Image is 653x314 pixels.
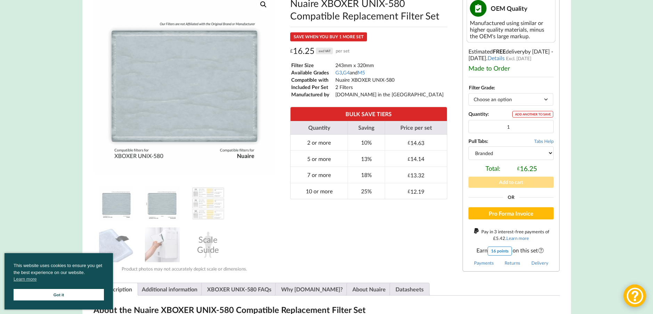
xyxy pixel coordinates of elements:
[488,55,505,61] a: Details
[506,235,529,241] a: Learn more
[145,227,180,262] img: Installing an MVHR Filter
[14,262,104,284] span: This website uses cookies to ensure you get the best experience on our website.
[468,64,554,72] div: Made to Order
[517,164,537,172] div: 16.25
[348,121,385,135] th: Saving
[14,276,36,283] a: cookies - Learn more
[291,135,348,151] td: 2 or more
[470,19,552,39] div: Manufactured using similar or higher quality materials, minus the OEM's large markup.
[493,235,505,241] div: 5.42
[491,5,528,12] span: OEM Quality
[207,283,271,295] a: XBOXER UNIX-580 FAQs
[385,121,447,135] th: Price per set
[493,235,496,241] span: £
[408,156,410,162] span: £
[290,46,293,56] span: £
[468,48,553,61] span: by [DATE] - [DATE]
[348,183,385,199] td: 25%
[468,207,554,220] button: Pro Forma Invoice
[291,183,348,199] td: 10 or more
[348,135,385,151] td: 10%
[506,56,531,61] span: Excl. [DATE]
[93,266,275,272] div: Product photos may not accurately depict scale or dimensions.
[335,70,342,75] a: G3
[291,62,334,69] td: Filter Size
[335,77,444,83] td: Nuaire XBOXER UNIX-580
[468,138,488,144] b: Pull Tabs:
[534,138,554,144] span: Tabs Help
[348,150,385,167] td: 13%
[468,120,554,133] input: Product quantity
[408,188,424,195] div: 12.19
[191,227,226,262] div: Scale Guide
[469,84,494,90] label: Filter Grade
[485,164,500,172] span: Total:
[512,111,553,118] div: ADD ANOTHER TO SAVE
[468,177,554,187] button: Add to cart
[336,46,350,56] span: per set
[14,289,104,300] a: Got it cookie
[99,227,134,262] img: MVHR Filter with a Black Tag
[290,46,350,56] div: 16.25
[408,172,424,178] div: 13.32
[316,48,333,54] div: excl VAT
[335,69,444,76] td: , and
[191,186,226,221] img: A Table showing a comparison between G3, G4 and M5 for MVHR Filters and their efficiency at captu...
[291,77,334,83] td: Compatible with
[291,121,348,135] th: Quantity
[291,69,334,76] td: Available Grades
[358,70,365,75] a: M5
[145,186,180,221] img: Dimensions and Filter Grades of Nuaire XBOXER UNIX 580 Filter Replacement Set from MVHR.shop
[408,172,410,178] span: £
[408,188,410,194] span: £
[291,167,348,183] td: 7 or more
[291,107,447,121] th: BULK SAVE TIERS
[531,260,548,266] a: Delivery
[474,260,494,266] a: Payments
[468,195,554,200] div: Or
[352,283,386,295] a: About Nuaire
[290,32,367,41] div: SAVE WHEN YOU BUY 1 MORE SET
[348,167,385,183] td: 18%
[335,62,444,69] td: 243mm x 320mm
[291,150,348,167] td: 5 or more
[5,253,113,309] div: cookieconsent
[488,247,512,256] div: 16 points
[408,155,424,162] div: 14.14
[408,139,424,146] div: 14.63
[335,84,444,90] td: 2 Filters
[468,247,554,256] span: Earn on this set
[291,91,334,98] td: Manufactured by
[505,260,520,266] a: Returns
[493,48,506,55] b: FREE
[142,283,197,295] a: Additional information
[408,140,410,145] span: £
[343,70,350,75] a: G4
[395,283,424,295] a: Datasheets
[99,186,134,221] img: Nuaire XBOXER UNIX 580 Compatible MVHR Filter Replacement Set from MVHR.shop
[291,84,334,90] td: Included Per Set
[103,283,132,295] a: Description
[517,166,520,171] span: £
[335,91,444,98] td: [DOMAIN_NAME] in the [GEOGRAPHIC_DATA]
[481,229,549,241] span: Pay in 3 interest-free payments of .
[281,283,343,295] a: Why [DOMAIN_NAME]?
